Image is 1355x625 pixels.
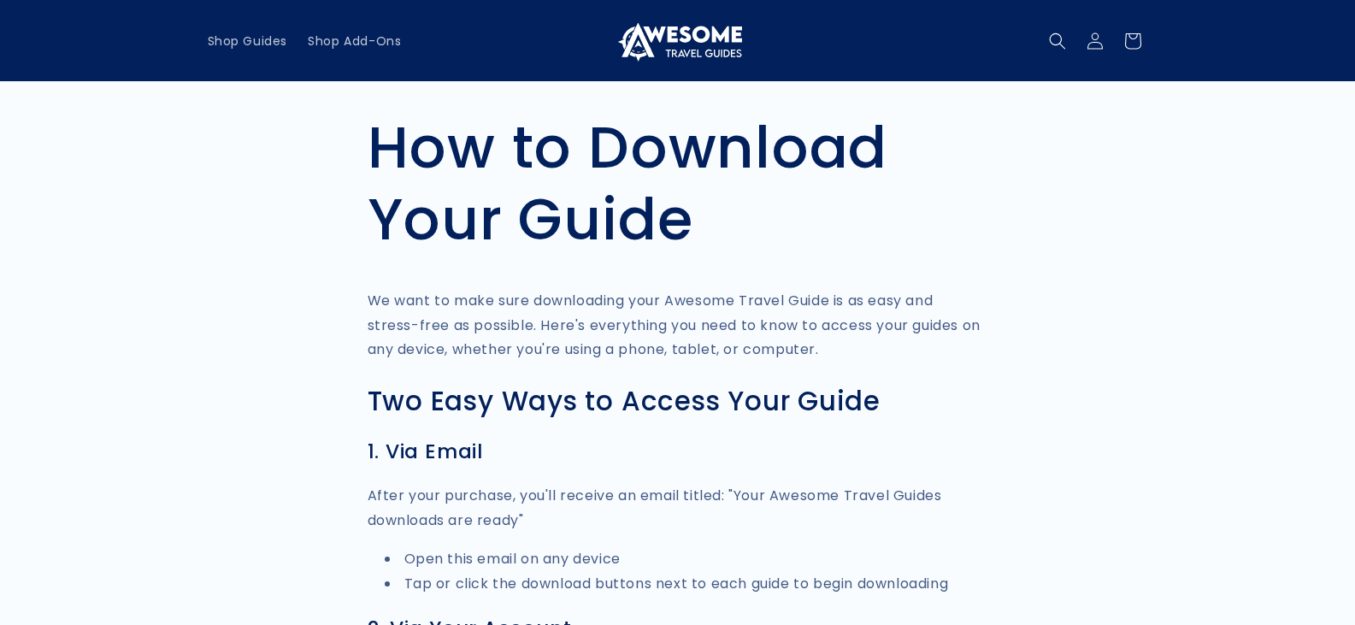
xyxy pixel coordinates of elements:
p: We want to make sure downloading your Awesome Travel Guide is as easy and stress-free as possible... [368,289,988,363]
img: Awesome Travel Guides [614,21,742,62]
a: Shop Guides [197,23,298,59]
h3: 1. Via Email [368,439,988,464]
span: Shop Add-Ons [308,33,401,49]
p: After your purchase, you'll receive an email titled: "Your Awesome Travel Guides downloads are re... [368,484,988,534]
span: Shop Guides [208,33,288,49]
li: Tap or click the download buttons next to each guide to begin downloading [385,572,988,597]
h2: Two Easy Ways to Access Your Guide [368,385,988,417]
a: Shop Add-Ons [298,23,411,59]
summary: Search [1039,22,1076,60]
li: Open this email on any device [385,547,988,572]
h1: How to Download Your Guide [368,112,988,254]
a: Awesome Travel Guides [607,14,748,68]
